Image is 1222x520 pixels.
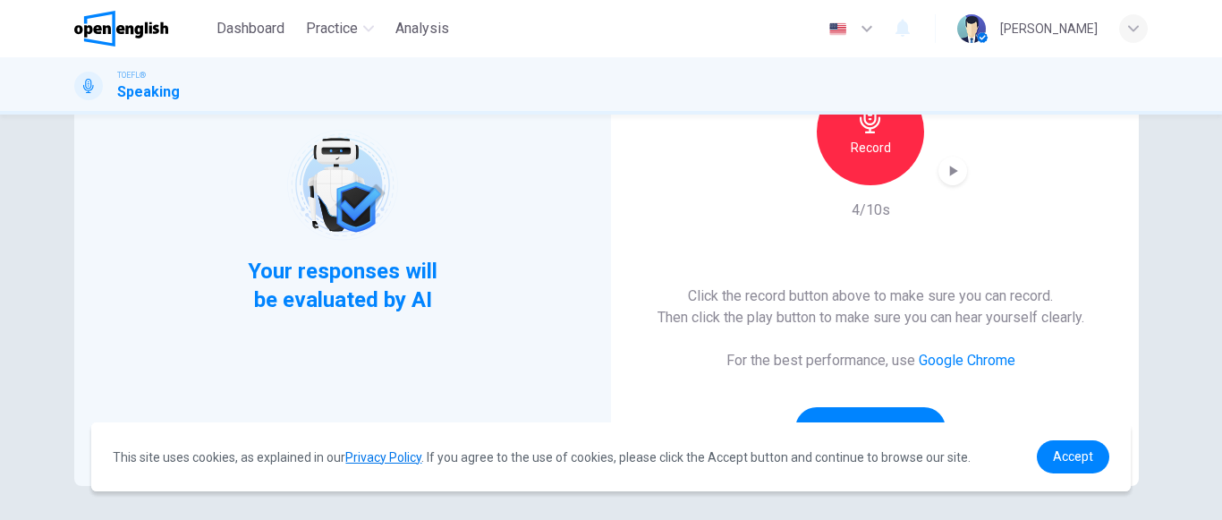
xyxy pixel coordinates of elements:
[285,128,399,242] img: robot icon
[919,352,1015,369] a: Google Chrome
[299,13,381,45] button: Practice
[117,69,146,81] span: TOEFL®
[817,78,924,185] button: Record
[851,137,891,158] h6: Record
[216,18,284,39] span: Dashboard
[91,422,1130,491] div: cookieconsent
[827,22,849,36] img: en
[1000,18,1098,39] div: [PERSON_NAME]
[658,286,1084,328] h6: Click the record button above to make sure you can record. Then click the play button to make sur...
[113,450,971,465] span: This site uses cookies, as explained in our . If you agree to the use of cookies, please click th...
[209,13,292,45] button: Dashboard
[74,11,209,47] a: OpenEnglish logo
[1053,449,1093,464] span: Accept
[306,18,358,39] span: Practice
[852,200,890,221] h6: 4/10s
[345,450,421,465] a: Privacy Policy
[795,407,946,450] button: Sounds good!
[117,81,180,103] h1: Speaking
[74,11,168,47] img: OpenEnglish logo
[726,350,1015,371] h6: For the best performance, use
[957,14,986,43] img: Profile picture
[1037,440,1109,473] a: dismiss cookie message
[388,13,456,45] button: Analysis
[395,18,449,39] span: Analysis
[234,257,452,314] span: Your responses will be evaluated by AI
